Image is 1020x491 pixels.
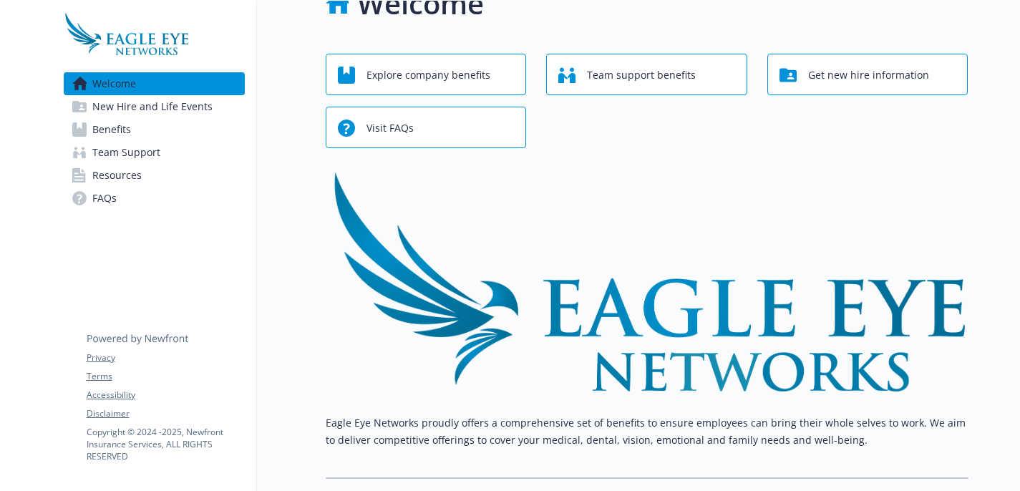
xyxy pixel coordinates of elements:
[87,370,244,383] a: Terms
[366,62,490,89] span: Explore company benefits
[87,426,244,462] p: Copyright © 2024 - 2025 , Newfront Insurance Services, ALL RIGHTS RESERVED
[87,351,244,364] a: Privacy
[92,118,131,141] span: Benefits
[92,72,136,95] span: Welcome
[64,118,245,141] a: Benefits
[326,54,527,95] button: Explore company benefits
[64,164,245,187] a: Resources
[326,414,968,449] p: Eagle Eye Networks proudly offers a comprehensive set of benefits to ensure employees can bring t...
[64,187,245,210] a: FAQs
[767,54,968,95] button: Get new hire information
[808,62,929,89] span: Get new hire information
[64,141,245,164] a: Team Support
[87,407,244,420] a: Disclaimer
[546,54,747,95] button: Team support benefits
[64,95,245,118] a: New Hire and Life Events
[92,141,160,164] span: Team Support
[92,187,117,210] span: FAQs
[87,389,244,402] a: Accessibility
[92,95,213,118] span: New Hire and Life Events
[587,62,696,89] span: Team support benefits
[92,164,142,187] span: Resources
[326,171,968,392] img: overview page banner
[366,115,414,142] span: Visit FAQs
[64,72,245,95] a: Welcome
[326,107,527,148] button: Visit FAQs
